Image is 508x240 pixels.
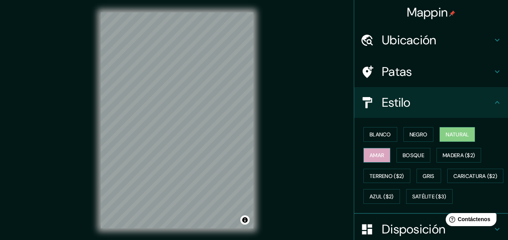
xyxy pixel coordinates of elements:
font: Estilo [382,94,411,111]
font: Blanco [370,131,391,138]
button: Blanco [363,127,397,142]
button: Gris [416,169,441,183]
font: Mappin [407,4,448,20]
font: Azul ($2) [370,193,394,200]
button: Caricatura ($2) [447,169,504,183]
div: Patas [354,56,508,87]
button: Activar o desactivar atribución [240,215,250,225]
button: Bosque [396,148,430,163]
button: Terreno ($2) [363,169,410,183]
button: Azul ($2) [363,189,400,204]
font: Negro [410,131,428,138]
font: Natural [446,131,469,138]
button: Amar [363,148,390,163]
img: pin-icon.png [449,10,455,17]
font: Caricatura ($2) [453,173,498,180]
canvas: Mapa [101,12,253,228]
font: Amar [370,152,384,159]
button: Negro [403,127,434,142]
div: Estilo [354,87,508,118]
button: Madera ($2) [436,148,481,163]
font: Madera ($2) [443,152,475,159]
font: Disposición [382,221,445,237]
font: Terreno ($2) [370,173,404,180]
button: Natural [440,127,475,142]
font: Bosque [403,152,424,159]
div: Ubicación [354,25,508,55]
font: Patas [382,64,412,80]
iframe: Lanzador de widgets de ayuda [440,210,500,232]
button: Satélite ($3) [406,189,453,204]
font: Ubicación [382,32,436,48]
font: Satélite ($3) [412,193,446,200]
font: Gris [423,173,435,180]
